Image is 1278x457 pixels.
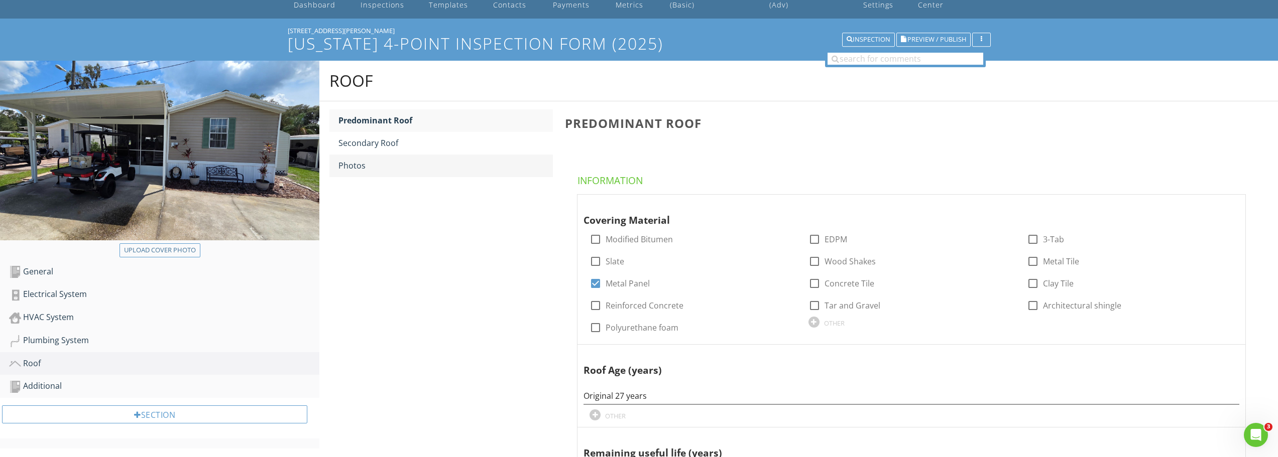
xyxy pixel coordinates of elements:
[825,256,876,266] label: Wood Shakes
[842,34,895,43] a: Inspection
[825,234,847,244] label: EDPM
[9,380,319,393] div: Additional
[1043,234,1064,244] label: 3-Tab
[907,37,966,43] span: Preview / Publish
[606,300,683,311] label: Reinforced Concrete
[847,36,890,43] div: Inspection
[896,34,971,43] a: Preview / Publish
[1043,300,1121,311] label: Architectural shingle
[605,412,626,420] div: OTHER
[338,160,553,172] div: Photos
[896,33,971,47] button: Preview / Publish
[338,114,553,126] div: Predominant Roof
[1244,423,1268,447] iframe: Intercom live chat
[288,35,991,52] h1: [US_STATE] 4-Point Inspection Form (2025)
[825,300,880,311] label: Tar and Gravel
[584,199,1206,228] div: Covering Material
[2,405,307,423] div: Section
[584,388,1239,404] input: #
[825,278,874,288] label: Concrete Tile
[9,288,319,301] div: Electrical System
[9,357,319,370] div: Roof
[824,319,845,327] div: OTHER
[606,234,673,244] label: Modified Bitumen
[842,33,895,47] button: Inspection
[828,53,983,65] input: search for comments
[1264,423,1272,431] span: 3
[606,278,650,288] label: Metal Panel
[606,256,624,266] label: Slate
[1043,256,1079,266] label: Metal Tile
[9,334,319,347] div: Plumbing System
[120,243,200,257] button: Upload cover photo
[329,71,373,91] div: Roof
[9,265,319,278] div: General
[124,245,196,255] div: Upload cover photo
[565,116,1262,130] h3: Predominant Roof
[338,137,553,149] div: Secondary Roof
[606,323,678,333] label: Polyurethane foam
[577,170,1249,187] h4: Information
[288,27,991,35] div: [STREET_ADDRESS][PERSON_NAME]
[1043,278,1074,288] label: Clay Tile
[584,349,1206,378] div: Roof Age (years)
[9,311,319,324] div: HVAC System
